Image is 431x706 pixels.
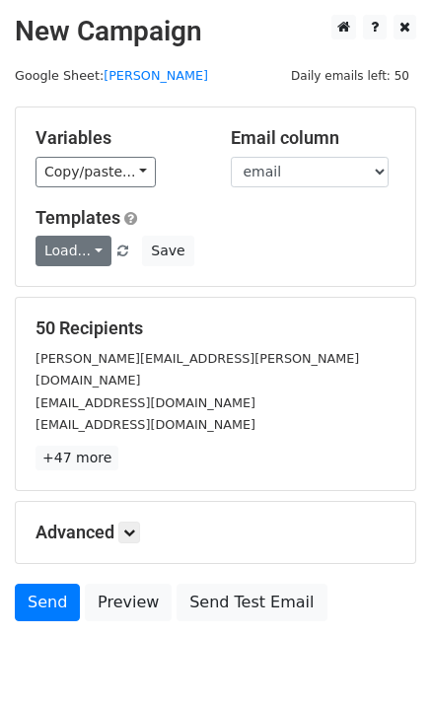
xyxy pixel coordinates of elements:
[284,68,416,83] a: Daily emails left: 50
[231,127,396,149] h5: Email column
[142,236,193,266] button: Save
[332,611,431,706] iframe: Chat Widget
[36,318,395,339] h5: 50 Recipients
[15,15,416,48] h2: New Campaign
[36,351,359,388] small: [PERSON_NAME][EMAIL_ADDRESS][PERSON_NAME][DOMAIN_NAME]
[36,207,120,228] a: Templates
[177,584,326,621] a: Send Test Email
[36,395,255,410] small: [EMAIL_ADDRESS][DOMAIN_NAME]
[15,68,208,83] small: Google Sheet:
[15,584,80,621] a: Send
[36,236,111,266] a: Load...
[36,127,201,149] h5: Variables
[284,65,416,87] span: Daily emails left: 50
[104,68,208,83] a: [PERSON_NAME]
[36,446,118,470] a: +47 more
[36,522,395,543] h5: Advanced
[36,417,255,432] small: [EMAIL_ADDRESS][DOMAIN_NAME]
[85,584,172,621] a: Preview
[36,157,156,187] a: Copy/paste...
